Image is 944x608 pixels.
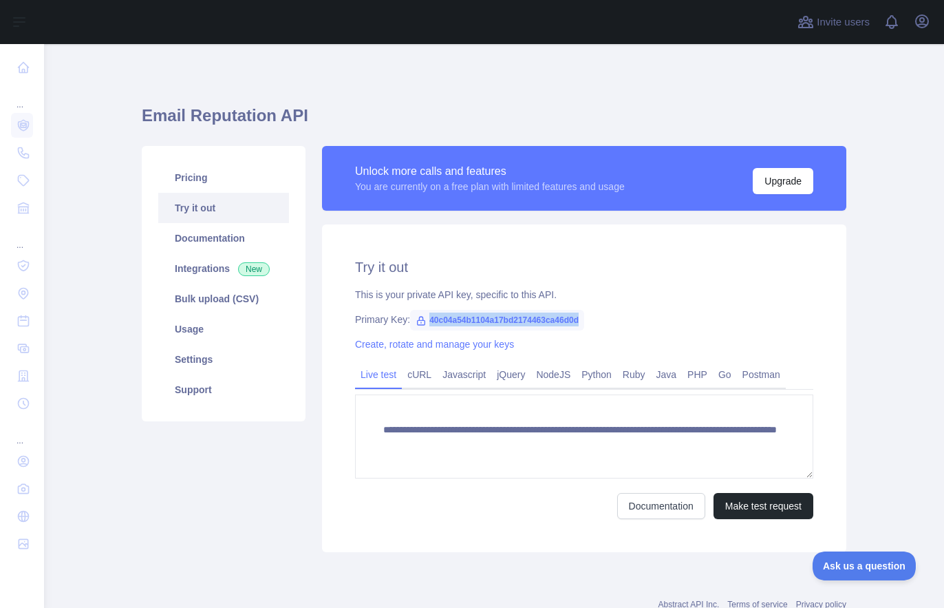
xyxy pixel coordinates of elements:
a: Settings [158,344,289,375]
a: PHP [682,364,713,386]
a: Ruby [617,364,651,386]
a: Integrations New [158,253,289,284]
button: Invite users [795,11,872,33]
h2: Try it out [355,258,813,277]
a: Try it out [158,193,289,223]
a: Pricing [158,163,289,193]
a: jQuery [491,364,530,386]
a: Postman [737,364,786,386]
button: Make test request [714,493,813,519]
a: Support [158,375,289,405]
div: ... [11,83,33,110]
div: You are currently on a free plan with limited features and usage [355,180,625,193]
a: Java [651,364,683,386]
button: Upgrade [753,168,813,194]
h1: Email Reputation API [142,105,846,138]
a: Documentation [617,493,705,519]
span: New [238,262,270,276]
a: Python [576,364,617,386]
div: Primary Key: [355,313,813,326]
span: 40c04a54b1104a17bd2174463ca46d0d [410,310,584,331]
a: Usage [158,314,289,344]
a: Documentation [158,223,289,253]
div: ... [11,419,33,446]
div: ... [11,223,33,251]
a: Create, rotate and manage your keys [355,339,514,350]
a: Bulk upload (CSV) [158,284,289,314]
a: Go [713,364,737,386]
div: Unlock more calls and features [355,163,625,180]
a: NodeJS [530,364,576,386]
div: This is your private API key, specific to this API. [355,288,813,302]
a: Live test [355,364,402,386]
a: Javascript [437,364,491,386]
span: Invite users [817,14,870,30]
iframe: Toggle Customer Support [813,552,916,580]
a: cURL [402,364,437,386]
